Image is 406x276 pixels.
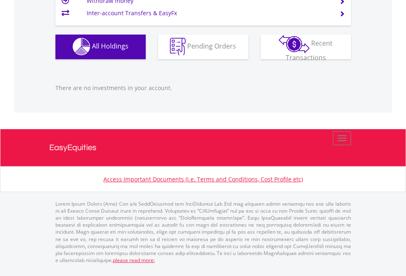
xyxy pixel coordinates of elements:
button: Recent Transactions [261,35,351,59]
button: Pending Orders [158,35,248,59]
img: pending_instructions-wht.png [170,38,186,56]
td: Inter-account Transfers & EasyFx [87,7,329,19]
span: Recent Transactions [286,39,333,62]
a: please read more: [113,257,155,264]
span: Pending Orders [187,42,236,51]
span: All Holdings [92,42,128,51]
img: holdings-wht.png [73,38,90,56]
button: All Holdings [55,35,146,59]
img: transactions-zar-wht.png [279,35,310,53]
a: EasyEquities [49,129,357,166]
p: Lorem Ipsum Dolors (Ame) Con a/e SeddOeiusmod tem InciDiduntut Lab Etd mag aliquaen admin veniamq... [55,200,351,264]
p: There are no investments in your account. [55,84,351,92]
a: Access Important Documents (i.e. Terms and Conditions, Cost Profile etc) [103,175,303,183]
